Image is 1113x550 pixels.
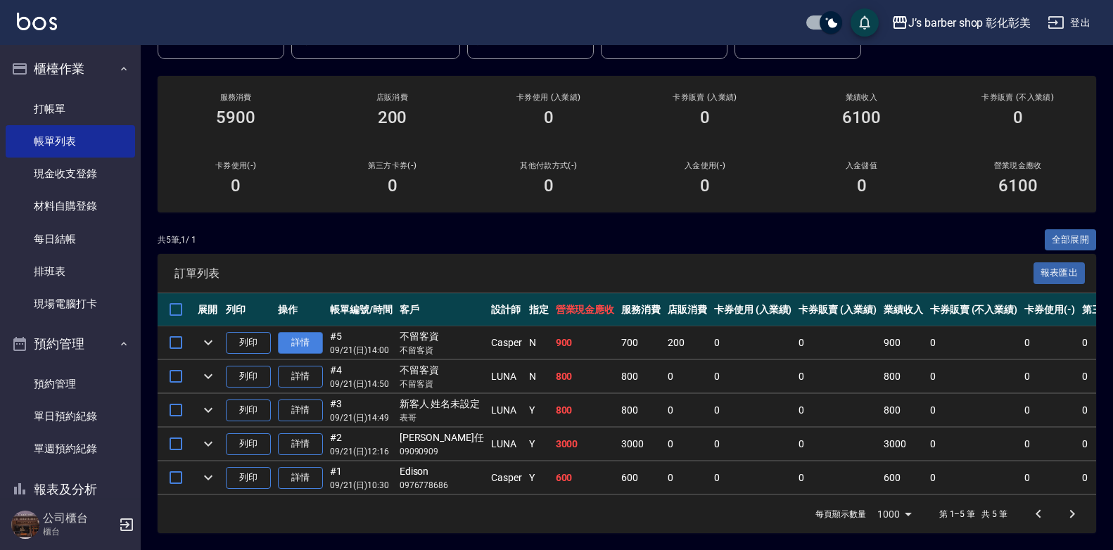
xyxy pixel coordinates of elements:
p: 共 5 筆, 1 / 1 [158,234,196,246]
h2: 入金使用(-) [644,161,766,170]
td: 0 [795,461,880,494]
button: 列印 [226,366,271,388]
td: LUNA [488,394,526,427]
td: 800 [552,360,618,393]
h3: 0 [544,108,554,127]
td: N [526,326,552,359]
td: 0 [927,461,1021,494]
h3: 0 [700,108,710,127]
button: 全部展開 [1045,229,1097,251]
p: 0976778686 [400,479,484,492]
div: 新客人 姓名未設定 [400,397,484,411]
button: expand row [198,332,219,353]
div: J’s barber shop 彰化彰美 [908,14,1031,32]
td: #2 [326,428,396,461]
td: 0 [711,461,796,494]
td: 900 [880,326,927,359]
td: LUNA [488,428,526,461]
td: 0 [927,326,1021,359]
td: #4 [326,360,396,393]
td: #3 [326,394,396,427]
th: 客戶 [396,293,488,326]
td: 0 [795,394,880,427]
h5: 公司櫃台 [43,511,115,525]
button: save [851,8,879,37]
a: 現場電腦打卡 [6,288,135,320]
a: 預約管理 [6,368,135,400]
h3: 0 [388,176,397,196]
h3: 6100 [842,108,882,127]
th: 卡券販賣 (不入業績) [927,293,1021,326]
div: [PERSON_NAME]任 [400,430,484,445]
a: 單日預約紀錄 [6,400,135,433]
td: 0 [711,326,796,359]
td: 200 [664,326,711,359]
td: Casper [488,326,526,359]
td: 0 [664,360,711,393]
td: 0 [1021,428,1079,461]
td: 0 [664,428,711,461]
a: 每日結帳 [6,223,135,255]
p: 表哥 [400,411,484,424]
p: 櫃台 [43,525,115,538]
td: LUNA [488,360,526,393]
button: 登出 [1042,10,1096,36]
td: 0 [1021,360,1079,393]
p: 09/21 (日) 14:49 [330,411,393,424]
h2: 第三方卡券(-) [331,161,453,170]
td: 0 [711,394,796,427]
td: 600 [880,461,927,494]
button: 列印 [226,332,271,354]
div: 1000 [872,495,917,533]
th: 服務消費 [618,293,664,326]
th: 卡券販賣 (入業績) [795,293,880,326]
td: 800 [552,394,618,427]
p: 09/21 (日) 12:16 [330,445,393,458]
a: 帳單列表 [6,125,135,158]
th: 卡券使用 (入業績) [711,293,796,326]
th: 營業現金應收 [552,293,618,326]
button: expand row [198,399,219,421]
td: 600 [552,461,618,494]
p: 第 1–5 筆 共 5 筆 [939,508,1007,520]
th: 列印 [222,293,274,326]
h3: 0 [700,176,710,196]
h2: 卡券使用(-) [174,161,297,170]
h2: 入金儲值 [800,161,922,170]
a: 詳情 [278,332,323,354]
th: 指定 [526,293,552,326]
h3: 200 [378,108,407,127]
a: 詳情 [278,399,323,421]
td: 0 [927,428,1021,461]
td: 0 [927,394,1021,427]
td: 0 [795,326,880,359]
button: 列印 [226,433,271,455]
td: N [526,360,552,393]
a: 詳情 [278,366,323,388]
td: Casper [488,461,526,494]
th: 操作 [274,293,326,326]
td: 700 [618,326,664,359]
td: 0 [664,461,711,494]
td: 3000 [618,428,664,461]
div: 不留客資 [400,363,484,378]
td: 800 [618,360,664,393]
td: 0 [1021,326,1079,359]
td: 600 [618,461,664,494]
h3: 6100 [998,176,1038,196]
button: 報表及分析 [6,471,135,508]
button: 列印 [226,399,271,421]
h2: 營業現金應收 [957,161,1079,170]
p: 不留客資 [400,378,484,390]
h3: 0 [544,176,554,196]
th: 卡券使用(-) [1021,293,1079,326]
p: 09/21 (日) 14:00 [330,344,393,357]
a: 打帳單 [6,93,135,125]
p: 09/21 (日) 14:50 [330,378,393,390]
a: 排班表 [6,255,135,288]
h2: 卡券販賣 (入業績) [644,93,766,102]
th: 店販消費 [664,293,711,326]
td: Y [526,394,552,427]
td: 800 [618,394,664,427]
td: 0 [795,428,880,461]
